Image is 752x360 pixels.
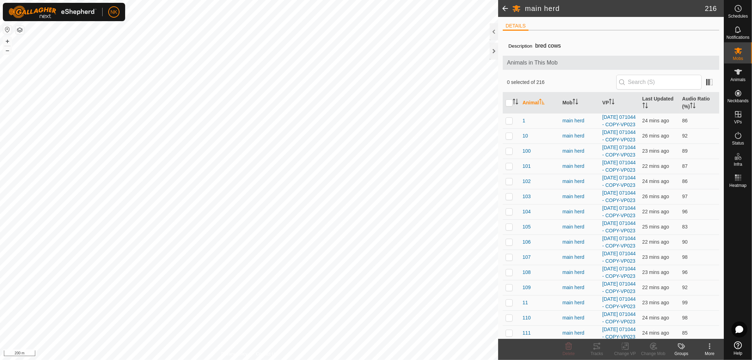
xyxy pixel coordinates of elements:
span: 86 [682,178,688,184]
span: Animals in This Mob [507,59,715,67]
span: 103 [522,193,531,200]
span: 17 Aug 2025, 1:39 pm [642,178,669,184]
a: Contact Us [256,351,277,357]
span: 10 [522,132,528,140]
span: bred cows [532,40,564,51]
a: [DATE] 071044 - COPY-VP023 [602,296,636,309]
span: 92 [682,133,688,139]
div: main herd [562,193,597,200]
div: Change VP [611,350,639,357]
span: 89 [682,148,688,154]
a: [DATE] 071044 - COPY-VP023 [602,236,636,249]
a: [DATE] 071044 - COPY-VP023 [602,251,636,264]
div: main herd [562,147,597,155]
div: main herd [562,208,597,215]
span: 83 [682,224,688,230]
div: Groups [667,350,696,357]
span: 98 [682,315,688,321]
span: 109 [522,284,531,291]
span: Infra [734,162,742,166]
a: [DATE] 071044 - COPY-VP023 [602,114,636,127]
a: [DATE] 071044 - COPY-VP023 [602,205,636,218]
a: [DATE] 071044 - COPY-VP023 [602,175,636,188]
span: 17 Aug 2025, 1:39 pm [642,148,669,154]
span: 110 [522,314,531,322]
span: Neckbands [727,99,748,103]
span: 17 Aug 2025, 1:40 pm [642,209,669,214]
div: main herd [562,223,597,231]
span: 0 selected of 216 [507,79,616,86]
li: DETAILS [503,22,528,31]
span: 101 [522,163,531,170]
th: Last Updated [640,92,679,114]
span: 106 [522,238,531,246]
div: main herd [562,132,597,140]
a: [DATE] 071044 - COPY-VP023 [602,266,636,279]
div: main herd [562,269,597,276]
span: 104 [522,208,531,215]
span: NK [110,8,117,16]
span: 17 Aug 2025, 1:39 pm [642,300,669,305]
span: 1 [522,117,525,124]
a: [DATE] 071044 - COPY-VP023 [602,145,636,158]
span: 11 [522,299,528,306]
div: Change Mob [639,350,667,357]
span: 17 Aug 2025, 1:39 pm [642,269,669,275]
span: Schedules [728,14,748,18]
h2: main herd [525,4,705,13]
div: Tracks [583,350,611,357]
p-sorticon: Activate to sort [642,104,648,109]
div: main herd [562,238,597,246]
div: main herd [562,314,597,322]
span: 87 [682,163,688,169]
a: [DATE] 071044 - COPY-VP023 [602,129,636,142]
span: Notifications [727,35,750,39]
span: 17 Aug 2025, 1:40 pm [642,285,669,290]
div: main herd [562,178,597,185]
button: – [3,46,12,55]
p-sorticon: Activate to sort [690,104,696,109]
a: [DATE] 071044 - COPY-VP023 [602,311,636,324]
div: main herd [562,163,597,170]
th: VP [599,92,639,114]
span: 97 [682,194,688,199]
div: main herd [562,329,597,337]
a: [DATE] 071044 - COPY-VP023 [602,190,636,203]
div: main herd [562,117,597,124]
span: 216 [705,3,717,14]
img: Gallagher Logo [8,6,97,18]
span: 85 [682,330,688,336]
span: 17 Aug 2025, 1:40 pm [642,163,669,169]
span: 98 [682,254,688,260]
div: main herd [562,284,597,291]
label: Description [508,43,532,49]
p-sorticon: Activate to sort [539,100,545,105]
span: Animals [730,78,746,82]
span: Help [734,351,742,355]
div: main herd [562,254,597,261]
span: 17 Aug 2025, 1:40 pm [642,239,669,245]
div: More [696,350,724,357]
span: 105 [522,223,531,231]
th: Audio Ratio (%) [679,92,719,114]
span: VPs [734,120,742,124]
input: Search (S) [616,75,702,90]
span: 108 [522,269,531,276]
a: [DATE] 071044 - COPY-VP023 [602,160,636,173]
p-sorticon: Activate to sort [609,100,615,105]
a: [DATE] 071044 - COPY-VP023 [602,281,636,294]
span: Delete [563,351,575,356]
span: 17 Aug 2025, 1:37 pm [642,194,669,199]
span: 99 [682,300,688,305]
span: 100 [522,147,531,155]
p-sorticon: Activate to sort [513,100,518,105]
span: Mobs [733,56,743,61]
span: 92 [682,285,688,290]
span: Status [732,141,744,145]
a: [DATE] 071044 - COPY-VP023 [602,220,636,233]
span: Heatmap [729,183,747,188]
span: 107 [522,254,531,261]
span: 90 [682,239,688,245]
span: 17 Aug 2025, 1:37 pm [642,224,669,230]
span: 17 Aug 2025, 1:39 pm [642,118,669,123]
